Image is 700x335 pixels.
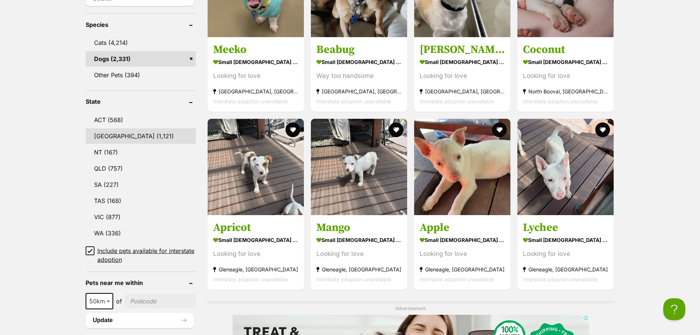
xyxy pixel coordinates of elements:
[286,122,300,137] button: favourite
[523,57,608,67] strong: small [DEMOGRAPHIC_DATA] Dog
[420,86,505,96] strong: [GEOGRAPHIC_DATA], [GEOGRAPHIC_DATA]
[86,193,196,209] a: TAS (168)
[86,112,196,128] a: ACT (568)
[420,98,494,104] span: Interstate adoption unavailable
[420,264,505,274] strong: Gleneagle, [GEOGRAPHIC_DATA]
[316,249,402,259] div: Looking for love
[420,234,505,245] strong: small [DEMOGRAPHIC_DATA] Dog
[414,215,510,289] a: Apple small [DEMOGRAPHIC_DATA] Dog Looking for love Gleneagle, [GEOGRAPHIC_DATA] Interstate adopt...
[213,264,298,274] strong: Gleneagle, [GEOGRAPHIC_DATA]
[86,21,196,28] header: Species
[213,86,298,96] strong: [GEOGRAPHIC_DATA], [GEOGRAPHIC_DATA]
[517,215,614,289] a: Lychee small [DEMOGRAPHIC_DATA] Dog Looking for love Gleneagle, [GEOGRAPHIC_DATA] Interstate adop...
[414,37,510,112] a: [PERSON_NAME] small [DEMOGRAPHIC_DATA] Dog Looking for love [GEOGRAPHIC_DATA], [GEOGRAPHIC_DATA] ...
[208,37,304,112] a: Meeko small [DEMOGRAPHIC_DATA] Dog Looking for love [GEOGRAPHIC_DATA], [GEOGRAPHIC_DATA] Intersta...
[86,145,196,160] a: NT (167)
[86,67,196,83] a: Other Pets (394)
[316,276,391,282] span: Interstate adoption unavailable
[523,249,608,259] div: Looking for love
[389,122,403,137] button: favourite
[86,313,194,328] button: Update
[311,215,407,289] a: Mango small [DEMOGRAPHIC_DATA] Dog Looking for love Gleneagle, [GEOGRAPHIC_DATA] Interstate adopt...
[86,296,112,306] span: 50km
[663,298,685,320] iframe: Help Scout Beacon - Open
[420,249,505,259] div: Looking for love
[97,246,196,264] span: Include pets available for interstate adoption
[125,294,196,308] input: postcode
[86,161,196,176] a: QLD (757)
[414,119,510,215] img: Apple - Bull Terrier x Jack Russell Terrier Dog
[86,209,196,225] a: VIC (877)
[213,43,298,57] h3: Meeko
[420,220,505,234] h3: Apple
[208,215,304,289] a: Apricot small [DEMOGRAPHIC_DATA] Dog Looking for love Gleneagle, [GEOGRAPHIC_DATA] Interstate ado...
[213,98,288,104] span: Interstate adoption unavailable
[420,57,505,67] strong: small [DEMOGRAPHIC_DATA] Dog
[316,264,402,274] strong: Gleneagle, [GEOGRAPHIC_DATA]
[517,37,614,112] a: Coconut small [DEMOGRAPHIC_DATA] Dog Looking for love North Booval, [GEOGRAPHIC_DATA] Interstate ...
[86,51,196,67] a: Dogs (2,331)
[86,246,196,264] a: Include pets available for interstate adoption
[420,71,505,81] div: Looking for love
[213,234,298,245] strong: small [DEMOGRAPHIC_DATA] Dog
[116,297,122,306] span: of
[316,57,402,67] strong: small [DEMOGRAPHIC_DATA] Dog
[213,71,298,81] div: Looking for love
[316,234,402,245] strong: small [DEMOGRAPHIC_DATA] Dog
[208,119,304,215] img: Apricot - Jack Russell Terrier x Bull Terrier Dog
[316,43,402,57] h3: Beabug
[316,220,402,234] h3: Mango
[523,98,597,104] span: Interstate adoption unavailable
[86,225,196,241] a: WA (336)
[213,57,298,67] strong: small [DEMOGRAPHIC_DATA] Dog
[420,276,494,282] span: Interstate adoption unavailable
[213,276,288,282] span: Interstate adoption unavailable
[86,177,196,192] a: SA (227)
[420,43,505,57] h3: [PERSON_NAME]
[523,43,608,57] h3: Coconut
[86,98,196,105] header: State
[596,122,610,137] button: favourite
[213,249,298,259] div: Looking for love
[86,35,196,50] a: Cats (4,214)
[523,264,608,274] strong: Gleneagle, [GEOGRAPHIC_DATA]
[316,71,402,81] div: Way too handsome
[86,293,113,309] span: 50km
[523,86,608,96] strong: North Booval, [GEOGRAPHIC_DATA]
[523,220,608,234] h3: Lychee
[316,86,402,96] strong: [GEOGRAPHIC_DATA], [GEOGRAPHIC_DATA]
[213,220,298,234] h3: Apricot
[311,37,407,112] a: Beabug small [DEMOGRAPHIC_DATA] Dog Way too handsome [GEOGRAPHIC_DATA], [GEOGRAPHIC_DATA] Interst...
[311,119,407,215] img: Mango - Bull Terrier x Jack Russell Terrier Dog
[523,71,608,81] div: Looking for love
[316,98,391,104] span: Interstate adoption unavailable
[492,122,507,137] button: favourite
[86,279,196,286] header: Pets near me within
[523,234,608,245] strong: small [DEMOGRAPHIC_DATA] Dog
[523,276,597,282] span: Interstate adoption unavailable
[86,128,196,144] a: [GEOGRAPHIC_DATA] (1,121)
[517,119,614,215] img: Lychee - Bull Terrier x Jack Russell Terrier Dog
